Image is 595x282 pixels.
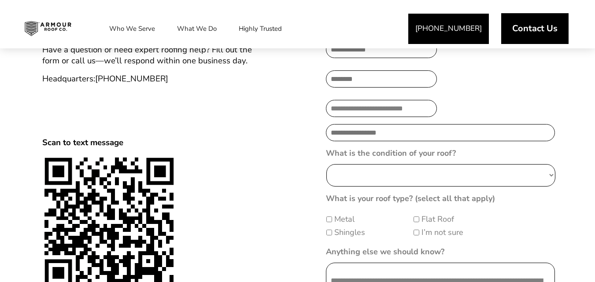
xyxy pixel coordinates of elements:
[326,148,456,158] label: What is the condition of your roof?
[326,194,495,204] label: What is your roof type? (select all that apply)
[326,247,444,257] label: Anything else we should know?
[421,213,454,225] label: Flat Roof
[168,18,225,40] a: What We Do
[42,44,252,66] span: Have a question or need expert roofing help? Fill out the form or call us—we’ll respond within on...
[334,213,355,225] label: Metal
[230,18,291,40] a: Highly Trusted
[100,18,164,40] a: Who We Serve
[95,73,168,84] a: [PHONE_NUMBER]
[408,14,489,44] a: [PHONE_NUMBER]
[42,137,123,148] span: Scan to text message
[42,73,168,84] span: Headquarters:
[334,227,365,238] label: Shingles
[18,18,78,40] img: Industrial and Commercial Roofing Company | Armour Roof Co.
[501,13,569,44] a: Contact Us
[421,227,463,238] label: I’m not sure
[512,24,558,33] span: Contact Us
